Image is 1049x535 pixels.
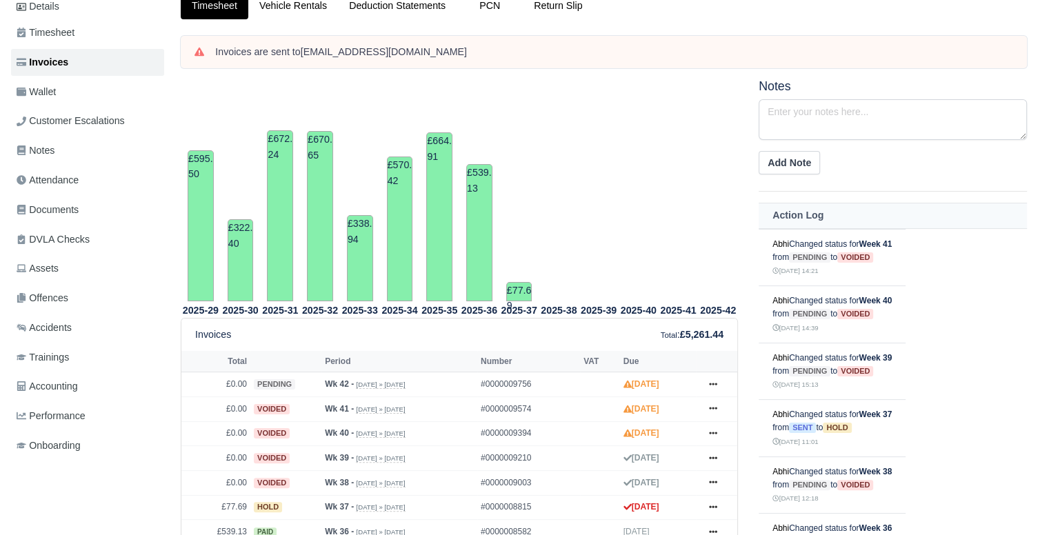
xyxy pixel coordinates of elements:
[181,446,250,471] td: £0.00
[380,302,420,319] th: 2025-34
[17,202,79,218] span: Documents
[789,480,830,490] span: pending
[623,502,659,512] strong: [DATE]
[859,239,892,249] strong: Week 41
[17,320,72,336] span: Accidents
[11,108,164,134] a: Customer Escalations
[300,302,340,319] th: 2025-32
[623,478,659,487] strong: [DATE]
[11,196,164,223] a: Documents
[356,454,405,463] small: [DATE] » [DATE]
[17,378,78,394] span: Accounting
[321,351,477,372] th: Period
[772,438,818,445] small: [DATE] 11:01
[837,366,873,376] span: voided
[11,255,164,282] a: Assets
[11,79,164,105] a: Wallet
[17,143,54,159] span: Notes
[772,523,789,533] a: Abhi
[188,150,214,302] td: £595.50
[254,502,282,512] span: hold
[254,404,290,414] span: voided
[426,132,452,301] td: £664.91
[859,523,892,533] strong: Week 36
[11,226,164,253] a: DVLA Checks
[254,428,290,438] span: voided
[772,410,789,419] a: Abhi
[837,252,873,263] span: voided
[181,470,250,495] td: £0.00
[623,453,659,463] strong: [DATE]
[539,302,579,319] th: 2025-38
[477,421,580,446] td: #0000009394
[325,404,354,414] strong: Wk 41 -
[789,252,830,263] span: pending
[325,502,354,512] strong: Wk 37 -
[254,379,295,390] span: pending
[356,503,405,512] small: [DATE] » [DATE]
[11,373,164,400] a: Accounting
[772,467,789,476] a: Abhi
[620,351,696,372] th: Due
[17,113,125,129] span: Customer Escalations
[623,404,659,414] strong: [DATE]
[477,396,580,421] td: #0000009574
[579,302,619,319] th: 2025-39
[17,25,74,41] span: Timesheet
[17,232,90,248] span: DVLA Checks
[477,495,580,520] td: #0000008815
[859,467,892,476] strong: Week 38
[356,405,405,414] small: [DATE] » [DATE]
[228,219,254,301] td: £322.40
[661,327,723,343] div: :
[772,296,789,305] a: Abhi
[181,396,250,421] td: £0.00
[499,302,539,319] th: 2025-37
[772,494,818,502] small: [DATE] 12:18
[772,324,818,332] small: [DATE] 14:39
[17,350,69,365] span: Trainings
[325,428,354,438] strong: Wk 40 -
[17,290,68,306] span: Offences
[215,46,1013,59] div: Invoices are sent to
[772,267,818,274] small: [DATE] 14:21
[823,423,851,433] span: hold
[623,428,659,438] strong: [DATE]
[11,432,164,459] a: Onboarding
[17,261,59,276] span: Assets
[789,309,830,319] span: pending
[17,438,81,454] span: Onboarding
[477,446,580,471] td: #0000009210
[477,351,580,372] th: Number
[347,215,373,301] td: £338.94
[195,329,231,341] h6: Invoices
[17,408,86,424] span: Performance
[325,379,354,389] strong: Wk 42 -
[698,302,738,319] th: 2025-42
[759,286,906,343] td: Changed status for from to
[17,172,79,188] span: Attendance
[759,151,820,174] button: Add Note
[659,302,699,319] th: 2025-41
[759,343,906,400] td: Changed status for from to
[859,353,892,363] strong: Week 39
[859,296,892,305] strong: Week 40
[477,372,580,397] td: #0000009756
[340,302,380,319] th: 2025-33
[772,353,789,363] a: Abhi
[759,203,1027,229] th: Action Log
[301,46,467,57] strong: [EMAIL_ADDRESS][DOMAIN_NAME]
[11,19,164,46] a: Timesheet
[680,329,723,340] strong: £5,261.44
[837,480,873,490] span: voided
[325,478,354,487] strong: Wk 38 -
[459,302,499,319] th: 2025-36
[506,282,532,302] td: £77.69
[759,229,906,286] td: Changed status for from to
[837,309,873,319] span: voided
[11,344,164,371] a: Trainings
[789,366,830,376] span: pending
[356,430,405,438] small: [DATE] » [DATE]
[17,84,56,100] span: Wallet
[759,400,906,457] td: Changed status for from to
